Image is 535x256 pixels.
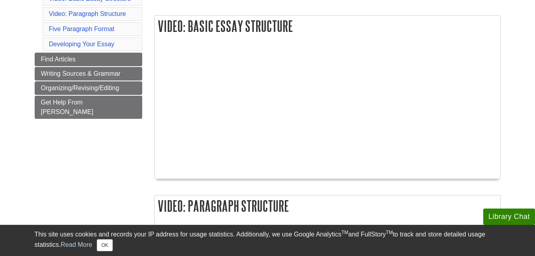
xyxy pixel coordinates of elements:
[41,56,76,63] span: Find Articles
[35,230,501,251] div: This site uses cookies and records your IP address for usage statistics. Additionally, we use Goo...
[61,241,92,248] a: Read More
[483,209,535,225] button: Library Chat
[35,53,142,66] a: Find Articles
[49,26,115,32] a: Five Paragraph Format
[49,10,126,17] a: Video: Paragraph Structure
[49,41,115,47] a: Developing Your Essay
[35,96,142,119] a: Get Help From [PERSON_NAME]
[35,67,142,81] a: Writing Sources & Grammar
[155,195,500,217] h2: Video: Paragraph Structure
[41,99,94,115] span: Get Help From [PERSON_NAME]
[155,16,500,37] h2: Video: Basic Essay Structure
[41,70,121,77] span: Writing Sources & Grammar
[35,81,142,95] a: Organizing/Revising/Editing
[97,239,112,251] button: Close
[41,85,120,91] span: Organizing/Revising/Editing
[341,230,348,235] sup: TM
[386,230,393,235] sup: TM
